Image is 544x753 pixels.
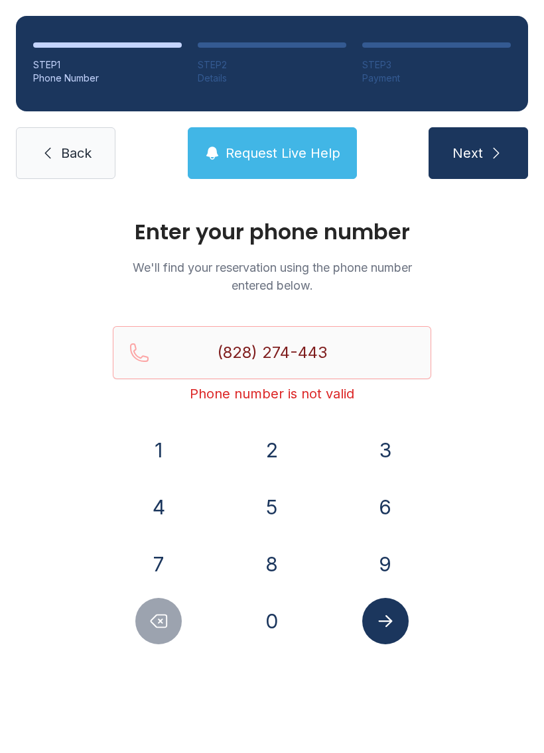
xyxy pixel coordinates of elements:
button: Submit lookup form [362,598,409,644]
input: Reservation phone number [113,326,431,379]
button: 6 [362,484,409,530]
h1: Enter your phone number [113,221,431,243]
p: We'll find your reservation using the phone number entered below. [113,259,431,294]
button: 4 [135,484,182,530]
div: Phone Number [33,72,182,85]
button: 0 [249,598,295,644]
button: 7 [135,541,182,587]
div: Phone number is not valid [113,384,431,403]
button: 2 [249,427,295,473]
button: 5 [249,484,295,530]
div: STEP 1 [33,58,182,72]
div: STEP 2 [198,58,346,72]
span: Next [452,144,483,162]
div: Details [198,72,346,85]
button: 3 [362,427,409,473]
span: Back [61,144,92,162]
button: 9 [362,541,409,587]
button: 8 [249,541,295,587]
div: Payment [362,72,511,85]
button: 1 [135,427,182,473]
button: Delete number [135,598,182,644]
span: Request Live Help [226,144,340,162]
div: STEP 3 [362,58,511,72]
